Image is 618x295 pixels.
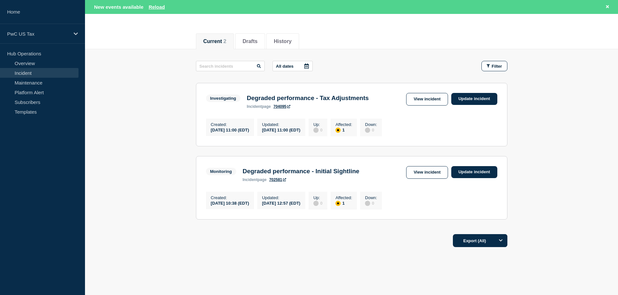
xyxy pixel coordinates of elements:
[196,61,265,71] input: Search incidents
[262,200,300,206] div: [DATE] 12:57 (EDT)
[451,93,497,105] a: Update incident
[274,39,292,44] button: History
[243,177,258,182] span: incident
[247,104,271,109] p: page
[247,95,369,102] h3: Degraded performance - Tax Adjustments
[211,195,249,200] p: Created :
[211,127,249,132] div: [DATE] 11:00 (EDT)
[206,168,236,175] span: Monitoring
[273,61,313,71] button: All dates
[211,122,249,127] p: Created :
[451,166,497,178] a: Update incident
[335,127,352,133] div: 1
[206,95,240,102] span: Investigating
[262,127,300,132] div: [DATE] 11:00 (EDT)
[492,64,502,69] span: Filter
[313,128,319,133] div: disabled
[273,104,290,109] a: 704095
[247,104,262,109] span: incident
[243,39,258,44] button: Drafts
[7,31,69,37] p: PwC US Tax
[313,122,322,127] p: Up :
[335,201,341,206] div: affected
[269,177,286,182] a: 702581
[224,39,226,44] span: 2
[243,168,359,175] h3: Degraded performance - Initial Sightline
[406,93,448,106] a: View incident
[365,200,377,206] div: 0
[494,234,507,247] button: Options
[335,128,341,133] div: affected
[262,195,300,200] p: Updated :
[243,177,267,182] p: page
[149,4,165,10] button: Reload
[335,200,352,206] div: 1
[313,127,322,133] div: 0
[211,200,249,206] div: [DATE] 10:38 (EDT)
[313,201,319,206] div: disabled
[335,195,352,200] p: Affected :
[453,234,507,247] button: Export (All)
[276,64,294,69] p: All dates
[313,200,322,206] div: 0
[335,122,352,127] p: Affected :
[262,122,300,127] p: Updated :
[365,127,377,133] div: 0
[365,195,377,200] p: Down :
[94,4,143,10] span: New events available
[365,122,377,127] p: Down :
[365,201,370,206] div: disabled
[481,61,507,71] button: Filter
[313,195,322,200] p: Up :
[406,166,448,179] a: View incident
[365,128,370,133] div: disabled
[203,39,226,44] button: Current 2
